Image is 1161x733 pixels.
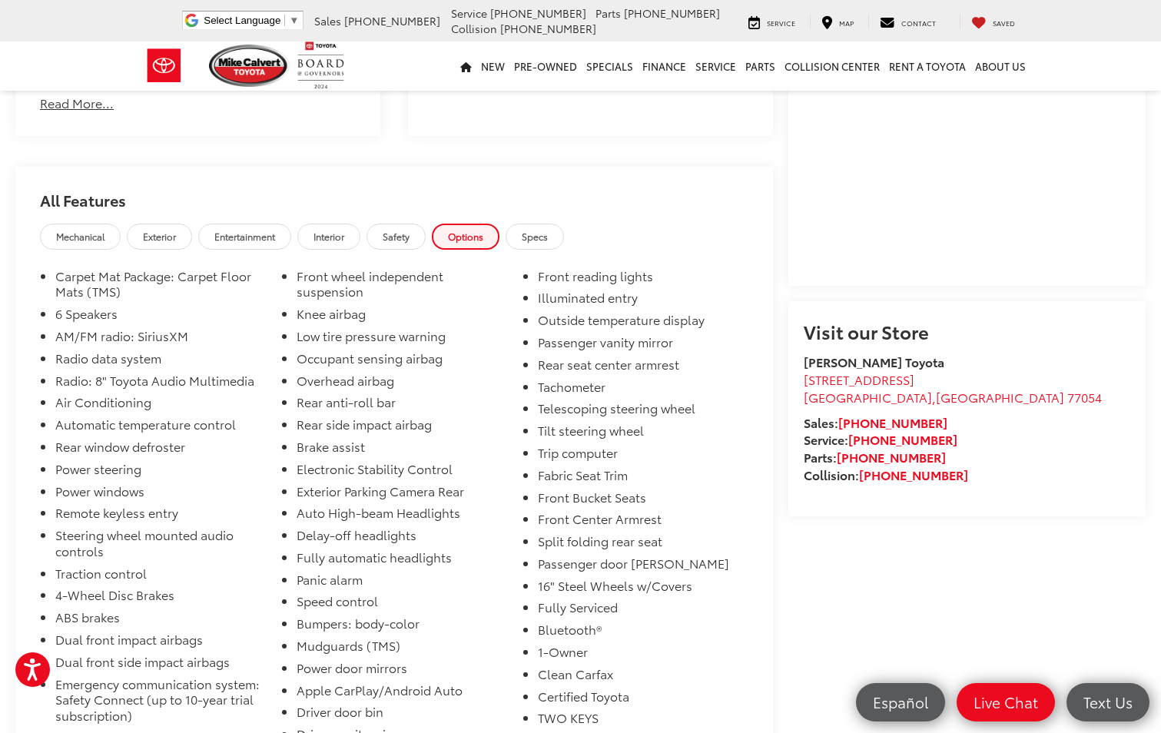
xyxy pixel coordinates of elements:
li: Auto High-beam Headlights [297,505,507,527]
span: Safety [383,230,410,243]
li: Air Conditioning [55,394,266,416]
li: Knee airbag [297,306,507,328]
span: Service [451,5,487,21]
li: Dual front side impact airbags [55,654,266,676]
strong: Sales: [804,413,947,431]
li: Bumpers: body-color [297,615,507,638]
li: Dual front impact airbags [55,632,266,654]
a: Live Chat [957,683,1055,721]
li: 4-Wheel Disc Brakes [55,587,266,609]
li: AM/FM radio: SiriusXM [55,328,266,350]
li: Trip computer [538,445,748,467]
span: ​ [284,15,285,26]
li: Passenger door [PERSON_NAME] [538,556,748,578]
li: Rear seat center armrest [538,357,748,379]
li: Power door mirrors [297,660,507,682]
a: Contact [868,14,947,29]
li: Radio data system [55,350,266,373]
span: Parts [595,5,621,21]
a: [PHONE_NUMBER] [838,413,947,431]
li: Fully Serviced [538,599,748,622]
span: ▼ [289,15,299,26]
li: Electronic Stability Control [297,461,507,483]
span: Specs [522,230,548,243]
li: Speed control [297,593,507,615]
a: Parts [741,41,780,91]
li: Power windows [55,483,266,506]
li: Emergency communication system: Safety Connect (up to 10-year trial subscription) [55,676,266,730]
li: Passenger vanity mirror [538,334,748,357]
li: 16" Steel Wheels w/Covers [538,578,748,600]
a: Service [691,41,741,91]
span: [STREET_ADDRESS] [804,370,914,388]
a: Text Us [1066,683,1149,721]
h2: All Features [15,167,773,224]
span: Interior [313,230,344,243]
li: 1-Owner [538,644,748,666]
li: Low tire pressure warning [297,328,507,350]
span: 77054 [1067,388,1102,406]
a: Service [737,14,807,29]
li: Radio: 8" Toyota Audio Multimedia [55,373,266,395]
span: Entertainment [214,230,275,243]
li: Front Bucket Seats [538,489,748,512]
a: Español [856,683,945,721]
img: Toyota [135,41,193,91]
span: , [804,388,1102,406]
li: Fabric Seat Trim [538,467,748,489]
li: Rear side impact airbag [297,416,507,439]
li: Brake assist [297,439,507,461]
a: New [476,41,509,91]
img: Mike Calvert Toyota [209,45,290,87]
a: Rent a Toyota [884,41,970,91]
span: [GEOGRAPHIC_DATA] [804,388,932,406]
span: Text Us [1076,692,1140,711]
a: [PHONE_NUMBER] [837,448,946,466]
a: [STREET_ADDRESS] [GEOGRAPHIC_DATA],[GEOGRAPHIC_DATA] 77054 [804,370,1102,406]
span: Live Chat [966,692,1046,711]
a: [PHONE_NUMBER] [848,430,957,448]
a: Finance [638,41,691,91]
li: Fully automatic headlights [297,549,507,572]
a: Select Language​ [204,15,299,26]
a: Map [810,14,865,29]
li: Carpet Mat Package: Carpet Floor Mats (TMS) [55,268,266,307]
li: Automatic temperature control [55,416,266,439]
li: Front reading lights [538,268,748,290]
li: Overhead airbag [297,373,507,395]
strong: Parts: [804,448,946,466]
a: Pre-Owned [509,41,582,91]
li: Panic alarm [297,572,507,594]
span: Saved [993,18,1015,28]
li: Rear window defroster [55,439,266,461]
li: ABS brakes [55,609,266,632]
h2: Visit our Store [804,321,1130,341]
span: [PHONE_NUMBER] [500,21,596,36]
a: [PHONE_NUMBER] [859,466,968,483]
li: 6 Speakers [55,306,266,328]
li: Outside temperature display [538,312,748,334]
a: My Saved Vehicles [960,14,1027,29]
li: Front Center Armrest [538,511,748,533]
a: Home [456,41,476,91]
li: Rear anti-roll bar [297,394,507,416]
li: Tilt steering wheel [538,423,748,445]
span: [PHONE_NUMBER] [490,5,586,21]
li: Split folding rear seat [538,533,748,556]
li: Certified Toyota [538,688,748,711]
li: Steering wheel mounted audio controls [55,527,266,566]
strong: [PERSON_NAME] Toyota [804,353,944,370]
span: [PHONE_NUMBER] [344,13,440,28]
span: Español [865,692,936,711]
strong: Service: [804,430,957,448]
span: Select Language [204,15,280,26]
li: Bluetooth® [538,622,748,644]
span: Mechanical [56,230,104,243]
li: Clean Carfax [538,666,748,688]
span: Service [767,18,795,28]
li: Tachometer [538,379,748,401]
li: TWO KEYS [538,710,748,732]
span: Contact [901,18,936,28]
span: [GEOGRAPHIC_DATA] [936,388,1064,406]
li: Power steering [55,461,266,483]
